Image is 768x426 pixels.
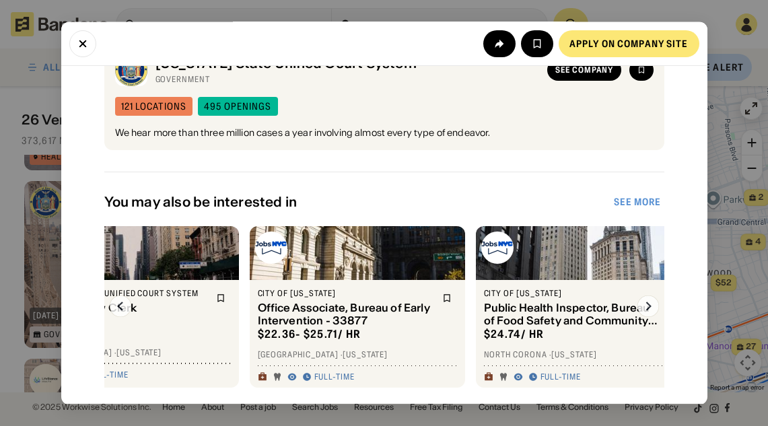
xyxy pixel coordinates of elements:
[115,127,654,140] div: We hear more than three million cases a year involving almost every type of endeavor.
[115,54,147,86] img: New York State Unified Court System logo
[484,301,660,327] div: Public Health Inspector, Bureau of Food Safety and Community Sanitation - 27121
[110,296,131,318] img: Left Arrow
[637,296,659,318] img: Right Arrow
[484,328,545,342] div: $ 24.74 / hr
[569,38,689,48] div: Apply on company site
[104,194,611,211] div: You may also be interested in
[155,74,539,85] div: Government
[258,328,361,342] div: $ 22.36 - $25.71 / hr
[88,369,129,380] div: Full-time
[204,102,271,111] div: 495 openings
[258,289,434,299] div: City of [US_STATE]
[32,289,208,299] div: [US_STATE] State Unified Court System
[32,347,231,358] div: [GEOGRAPHIC_DATA] · [US_STATE]
[258,301,434,327] div: Office Associate, Bureau of Early Intervention - 33877
[555,66,613,74] div: See company
[314,372,355,383] div: Full-time
[481,232,514,264] img: City of New York logo
[614,198,662,207] div: See more
[540,372,582,383] div: Full-time
[121,102,187,111] div: 121 locations
[69,30,96,57] button: Close
[484,349,683,360] div: North Corona · [US_STATE]
[484,289,660,299] div: City of [US_STATE]
[258,349,457,360] div: [GEOGRAPHIC_DATA] · [US_STATE]
[255,232,287,264] img: City of New York logo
